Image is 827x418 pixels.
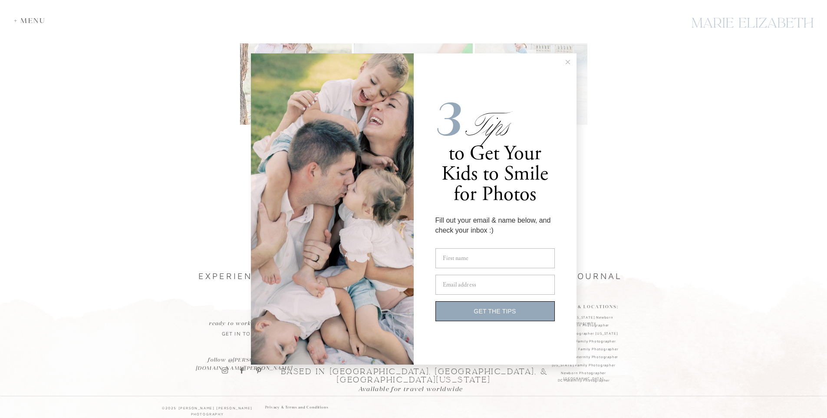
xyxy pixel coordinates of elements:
div: Fill out your email & name below, and check your inbox :) [435,216,555,235]
span: Emai [443,281,455,289]
span: t name [452,254,469,262]
i: 3 [435,91,462,148]
span: Tips [462,105,504,147]
span: to Get Your Kids to Smile for Photos [442,141,548,207]
span: GET THE TIPS [474,308,516,315]
span: Firs [443,254,452,262]
span: l address [455,281,476,289]
button: GET THE TIPS [435,301,555,321]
